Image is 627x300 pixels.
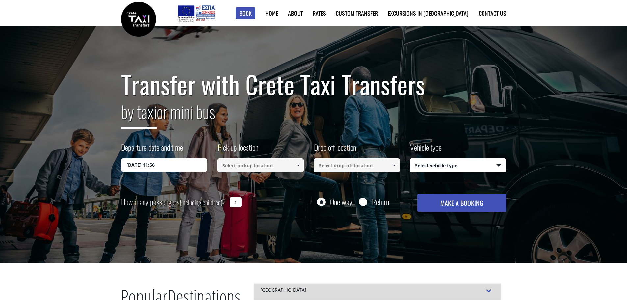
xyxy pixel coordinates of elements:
[410,159,506,173] span: Select vehicle type
[180,197,222,207] small: (including children)
[254,283,501,298] div: [GEOGRAPHIC_DATA]
[336,9,378,17] a: Custom Transfer
[121,70,506,98] h1: Transfer with Crete Taxi Transfers
[121,15,156,22] a: Crete Taxi Transfers | Safe Taxi Transfer Services from to Heraklion Airport, Chania Airport, Ret...
[292,158,303,172] a: Show All Items
[410,142,442,158] label: Vehicle type
[121,98,506,134] h2: or mini bus
[121,142,183,158] label: Departure date and time
[314,158,400,172] input: Select drop-off location
[121,2,156,37] img: Crete Taxi Transfers | Safe Taxi Transfer Services from to Heraklion Airport, Chania Airport, Ret...
[121,99,157,129] span: by taxi
[314,142,356,158] label: Drop off location
[217,158,304,172] input: Select pickup location
[121,194,226,210] label: How many passengers ?
[177,3,216,23] img: e-bannersEUERDF180X90.jpg
[313,9,326,17] a: Rates
[372,198,389,206] label: Return
[265,9,278,17] a: Home
[388,9,469,17] a: Excursions in [GEOGRAPHIC_DATA]
[330,198,352,206] label: One way
[479,9,506,17] a: Contact us
[236,7,255,19] a: Book
[288,9,303,17] a: About
[217,142,258,158] label: Pick up location
[417,194,506,212] button: MAKE A BOOKING
[389,158,400,172] a: Show All Items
